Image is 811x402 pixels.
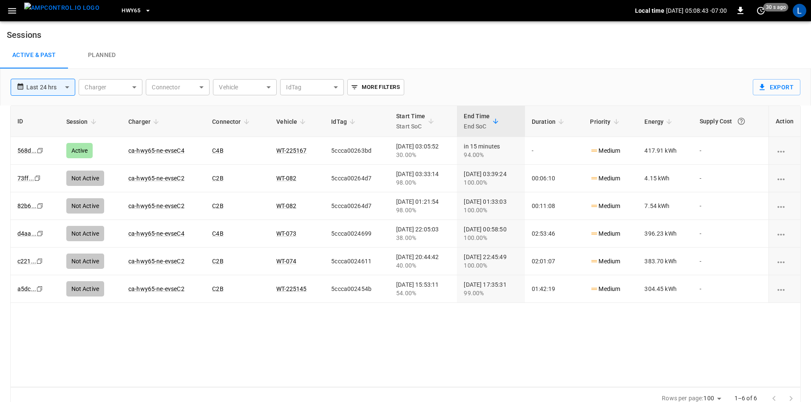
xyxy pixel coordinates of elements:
a: WT-225145 [276,285,306,292]
td: 00:06:10 [525,165,584,192]
span: End TimeEnd SoC [464,111,501,131]
div: [DATE] 22:45:49 [464,253,518,270]
td: 417.91 kWh [638,137,693,165]
td: 00:11:08 [525,192,584,220]
span: Charger [128,117,162,127]
div: charging session options [776,174,794,182]
div: Not Active [66,198,105,214]
span: Priority [590,117,621,127]
div: End Time [464,111,490,131]
div: 30.00% [396,151,450,159]
button: HWY65 [118,3,155,19]
div: [DATE] 03:05:52 [396,142,450,159]
div: [DATE] 01:21:54 [396,197,450,214]
a: Planned [68,42,136,69]
div: 100.00% [464,234,518,242]
div: charging session options [776,285,794,293]
p: Local time [635,6,664,15]
a: 82b6... [17,202,37,209]
a: C2B [212,202,223,209]
div: 99.00% [464,289,518,297]
p: [DATE] 05:08:43 -07:00 [666,6,727,15]
td: 7.54 kWh [638,192,693,220]
div: [DATE] 15:53:11 [396,280,450,297]
div: 100.00% [464,261,518,270]
div: Start Time [396,111,425,131]
p: End SoC [464,121,490,131]
a: C2B [212,258,223,265]
th: Action [768,106,800,137]
div: [DATE] 20:44:42 [396,253,450,270]
div: 54.00% [396,289,450,297]
td: 304.45 kWh [638,275,693,303]
td: - [693,220,768,248]
td: 5ccca0024611 [324,248,389,275]
div: profile-icon [793,4,806,17]
div: Not Active [66,171,105,186]
div: copy [36,284,44,294]
div: 40.00% [396,261,450,270]
a: ca-hwy65-ne-evseC2 [128,285,184,292]
a: ca-hwy65-ne-evseC4 [128,147,184,154]
div: in 15 minutes [464,142,518,159]
span: Session [66,117,99,127]
td: 01:42:19 [525,275,584,303]
div: copy [36,257,44,266]
span: HWY65 [122,6,140,16]
button: More Filters [347,79,404,95]
div: Not Active [66,226,105,241]
td: - [693,137,768,165]
div: [DATE] 00:58:50 [464,225,518,242]
td: 383.70 kWh [638,248,693,275]
span: Duration [532,117,567,127]
td: 02:53:46 [525,220,584,248]
div: [DATE] 03:33:14 [396,170,450,187]
a: C2B [212,175,223,182]
a: C4B [212,230,223,237]
span: IdTag [331,117,358,127]
th: ID [11,106,60,137]
div: [DATE] 03:39:24 [464,170,518,187]
div: Not Active [66,254,105,269]
td: - [693,248,768,275]
button: The cost of your charging session based on your supply rates [734,114,749,129]
img: ampcontrol.io logo [24,3,99,13]
p: Medium [590,174,620,183]
a: ca-hwy65-ne-evseC2 [128,175,184,182]
div: charging session options [776,229,794,238]
td: 4.15 kWh [638,165,693,192]
td: 5ccca002454b [324,275,389,303]
div: [DATE] 01:33:03 [464,197,518,214]
a: d4aa... [17,230,37,237]
div: 94.00% [464,151,518,159]
td: 5ccca00264d7 [324,192,389,220]
div: Last 24 hrs [26,79,75,95]
td: 396.23 kWh [638,220,693,248]
td: - [693,165,768,192]
button: Export [753,79,800,95]
td: 5ccca00263bd [324,137,389,165]
div: Supply Cost [700,114,762,129]
a: 73ff... [17,175,34,182]
a: c221... [17,258,36,265]
td: 5ccca0024699 [324,220,389,248]
span: 30 s ago [763,3,788,11]
p: Medium [590,257,620,266]
a: a5dc... [17,285,36,292]
div: 100.00% [464,206,518,214]
div: Active [66,143,93,158]
p: Medium [590,285,620,294]
div: [DATE] 22:05:03 [396,225,450,242]
a: WT-074 [276,258,296,265]
p: Medium [590,229,620,238]
div: 98.00% [396,178,450,187]
div: Not Active [66,281,105,297]
span: Vehicle [276,117,308,127]
td: - [693,192,768,220]
div: 38.00% [396,234,450,242]
div: charging session options [776,202,794,210]
div: copy [36,201,45,211]
td: - [525,137,584,165]
a: ca-hwy65-ne-evseC2 [128,202,184,209]
p: Medium [590,146,620,155]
